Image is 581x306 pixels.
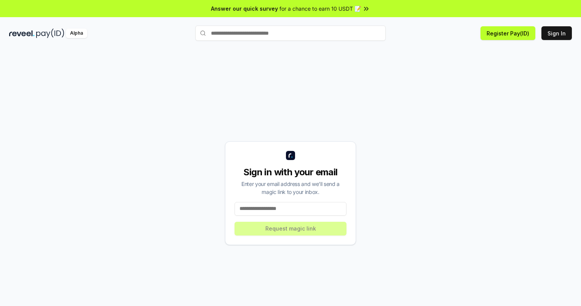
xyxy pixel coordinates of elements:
img: pay_id [36,29,64,38]
button: Register Pay(ID) [480,26,535,40]
div: Alpha [66,29,87,38]
img: reveel_dark [9,29,35,38]
span: for a chance to earn 10 USDT 📝 [279,5,361,13]
div: Sign in with your email [235,166,346,178]
img: logo_small [286,151,295,160]
div: Enter your email address and we’ll send a magic link to your inbox. [235,180,346,196]
button: Sign In [541,26,572,40]
span: Answer our quick survey [211,5,278,13]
